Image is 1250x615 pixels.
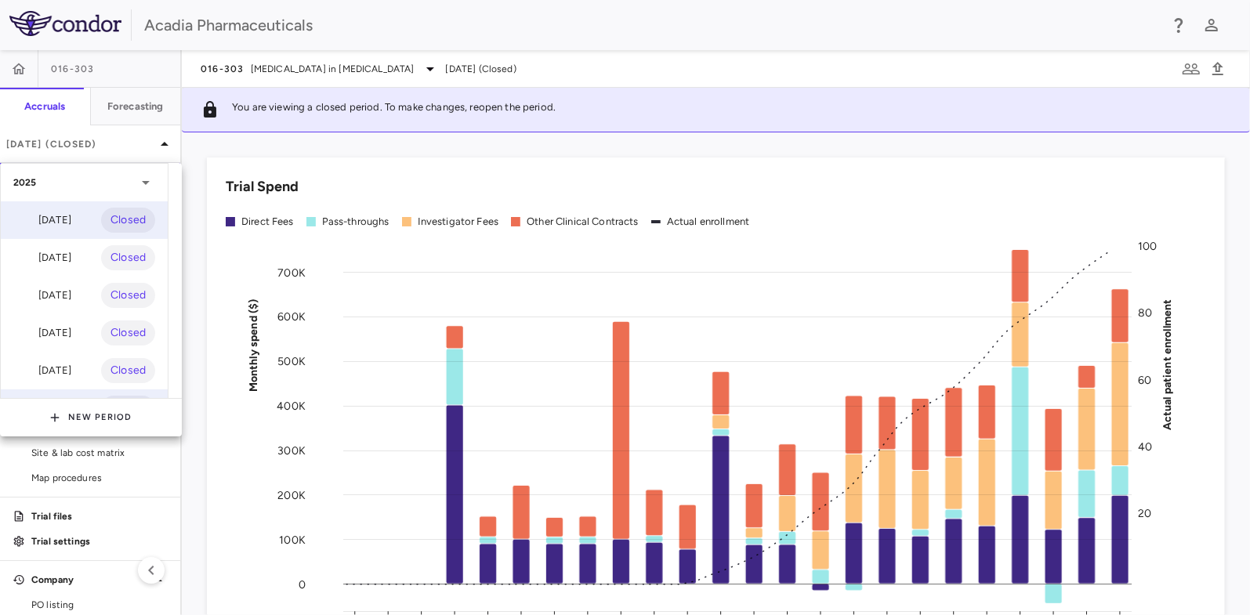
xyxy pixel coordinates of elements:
div: [DATE] [13,248,71,267]
div: [DATE] [13,211,71,230]
span: Closed [101,287,155,304]
div: [DATE] [13,286,71,305]
div: [DATE] [13,361,71,380]
div: [DATE] [13,324,71,342]
p: 2025 [13,175,37,190]
div: 2025 [1,164,168,201]
span: Closed [101,362,155,379]
button: New Period [49,405,132,430]
span: Closed [101,249,155,266]
span: Closed [101,212,155,229]
span: Closed [101,324,155,342]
